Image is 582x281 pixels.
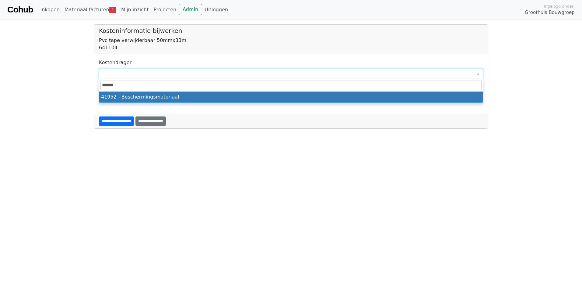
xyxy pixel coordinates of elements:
[202,4,230,16] a: Uitloggen
[62,4,119,16] a: Materiaal facturen1
[179,4,202,15] a: Admin
[109,7,116,13] span: 1
[544,3,575,9] span: Ingelogd onder:
[99,92,483,102] li: 41952 - Beschermingsmateriaal
[99,44,483,51] div: 641104
[99,59,131,66] label: Kostendrager
[38,4,62,16] a: Inkopen
[99,27,483,34] h5: Kosteninformatie bijwerken
[151,4,179,16] a: Projecten
[99,37,483,44] div: Pvc tape verwijderbaar 50mmx33m
[119,4,151,16] a: Mijn inzicht
[7,2,33,17] a: Cohub
[525,9,575,16] span: Groothuis Bouwgroep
